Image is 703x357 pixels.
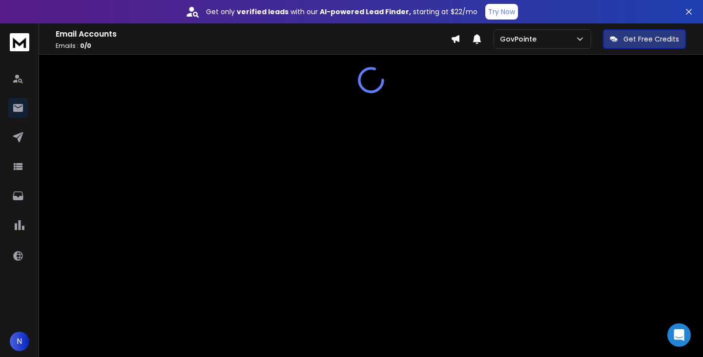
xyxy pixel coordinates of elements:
[667,323,691,347] div: Open Intercom Messenger
[237,7,289,17] strong: verified leads
[10,332,29,351] button: N
[10,33,29,51] img: logo
[488,7,515,17] p: Try Now
[206,7,477,17] p: Get only with our starting at $22/mo
[56,28,451,40] h1: Email Accounts
[500,34,540,44] p: GovPointe
[623,34,679,44] p: Get Free Credits
[485,4,518,20] button: Try Now
[80,42,91,50] span: 0 / 0
[603,29,686,49] button: Get Free Credits
[56,42,451,50] p: Emails :
[320,7,411,17] strong: AI-powered Lead Finder,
